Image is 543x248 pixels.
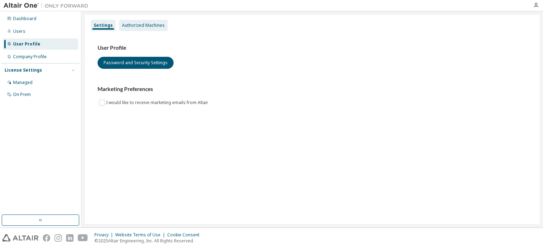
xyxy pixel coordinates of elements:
img: altair_logo.svg [2,234,39,242]
div: Company Profile [13,54,47,60]
div: Users [13,29,25,34]
div: Authorized Machines [122,23,165,28]
div: User Profile [13,41,40,47]
img: linkedin.svg [66,234,74,242]
div: Dashboard [13,16,36,22]
div: Settings [94,23,113,28]
h3: Marketing Preferences [98,86,527,93]
div: On Prem [13,92,31,97]
div: Managed [13,80,33,85]
img: instagram.svg [54,234,62,242]
img: Altair One [4,2,92,9]
label: I would like to receive marketing emails from Altair [106,98,210,107]
div: Website Terms of Use [115,232,167,238]
div: License Settings [5,67,42,73]
img: facebook.svg [43,234,50,242]
button: Password and Security Settings [98,57,174,69]
h3: User Profile [98,44,527,52]
div: Privacy [94,232,115,238]
img: youtube.svg [78,234,88,242]
p: © 2025 Altair Engineering, Inc. All Rights Reserved. [94,238,204,244]
div: Cookie Consent [167,232,204,238]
